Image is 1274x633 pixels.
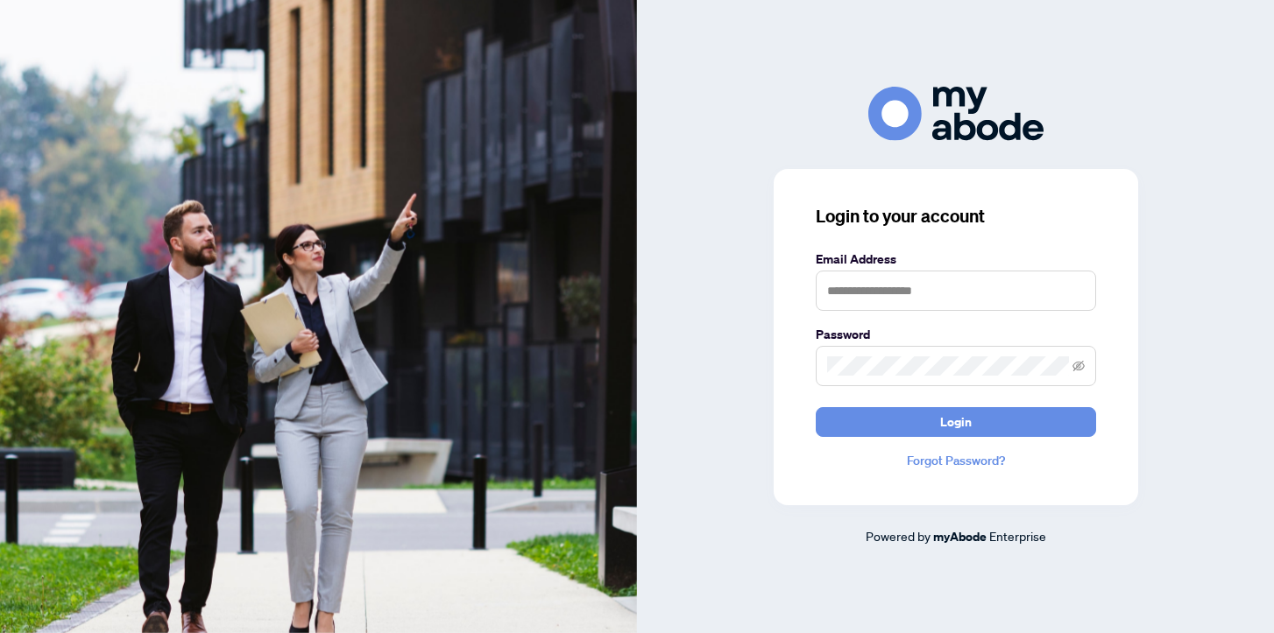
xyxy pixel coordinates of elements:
span: Enterprise [989,528,1046,544]
a: myAbode [933,527,987,546]
label: Email Address [816,250,1096,269]
h3: Login to your account [816,204,1096,229]
img: ma-logo [868,87,1044,140]
a: Forgot Password? [816,451,1096,470]
span: Login [940,408,972,436]
button: Login [816,407,1096,437]
label: Password [816,325,1096,344]
span: eye-invisible [1072,360,1085,372]
span: Powered by [866,528,931,544]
